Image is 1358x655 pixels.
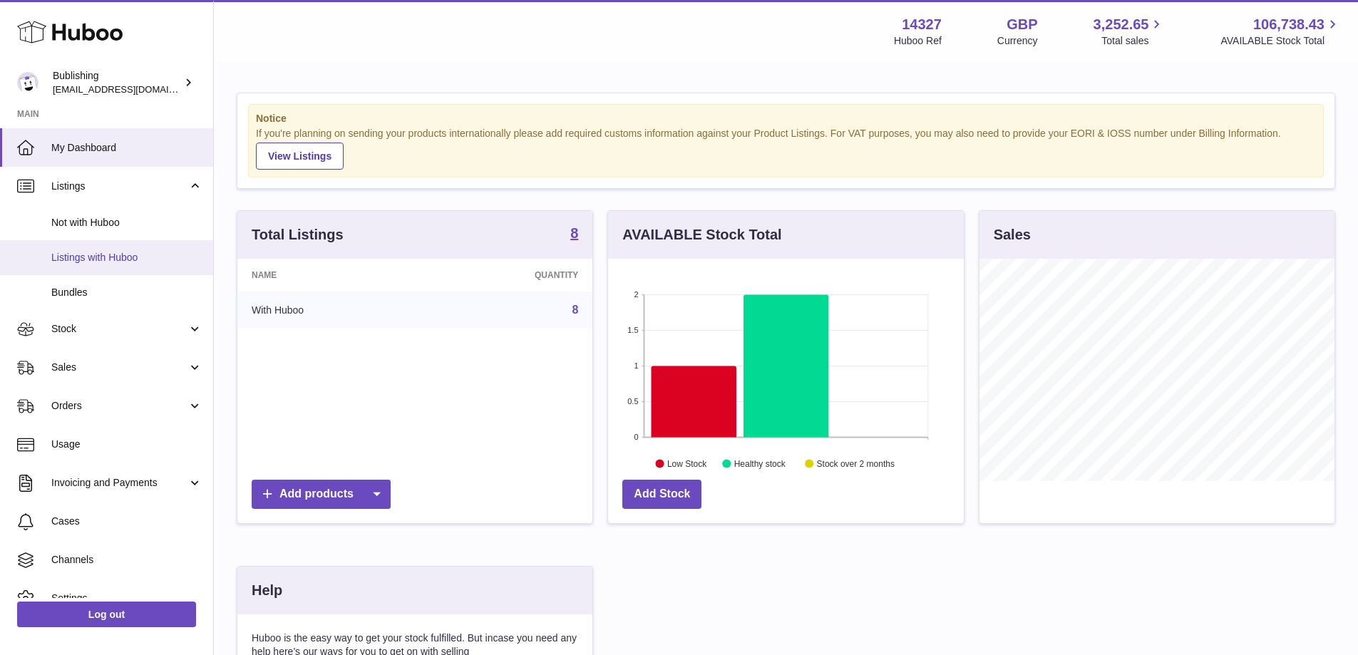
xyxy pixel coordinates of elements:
span: Cases [51,515,202,528]
strong: GBP [1007,15,1037,34]
a: View Listings [256,143,344,170]
a: Log out [17,602,196,627]
div: Bublishing [53,69,181,96]
text: Healthy stock [734,458,786,468]
span: Usage [51,438,202,451]
span: Settings [51,592,202,605]
a: 106,738.43 AVAILABLE Stock Total [1220,15,1341,48]
span: Listings with Huboo [51,251,202,264]
a: 8 [570,226,578,243]
strong: 14327 [902,15,942,34]
span: Channels [51,553,202,567]
text: Stock over 2 months [817,458,895,468]
div: Huboo Ref [894,34,942,48]
th: Name [237,259,425,292]
h3: Help [252,581,282,600]
span: Stock [51,322,187,336]
h3: AVAILABLE Stock Total [622,225,781,244]
text: 1.5 [628,326,639,334]
span: Invoicing and Payments [51,476,187,490]
img: internalAdmin-14327@internal.huboo.com [17,72,38,93]
span: [EMAIL_ADDRESS][DOMAIN_NAME] [53,83,210,95]
a: Add Stock [622,480,701,509]
strong: 8 [570,226,578,240]
text: 0.5 [628,397,639,406]
text: 0 [634,433,639,441]
a: 3,252.65 Total sales [1094,15,1166,48]
text: 2 [634,290,639,299]
span: Bundles [51,286,202,299]
div: Currency [997,34,1038,48]
a: 8 [572,304,578,316]
text: 1 [634,361,639,370]
span: Orders [51,399,187,413]
th: Quantity [425,259,592,292]
span: Not with Huboo [51,216,202,229]
h3: Sales [994,225,1031,244]
td: With Huboo [237,292,425,329]
span: AVAILABLE Stock Total [1220,34,1341,48]
h3: Total Listings [252,225,344,244]
div: If you're planning on sending your products internationally please add required customs informati... [256,127,1316,170]
span: Listings [51,180,187,193]
span: Sales [51,361,187,374]
text: Low Stock [667,458,707,468]
span: My Dashboard [51,141,202,155]
strong: Notice [256,112,1316,125]
a: Add products [252,480,391,509]
span: 106,738.43 [1253,15,1324,34]
span: Total sales [1101,34,1165,48]
span: 3,252.65 [1094,15,1149,34]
